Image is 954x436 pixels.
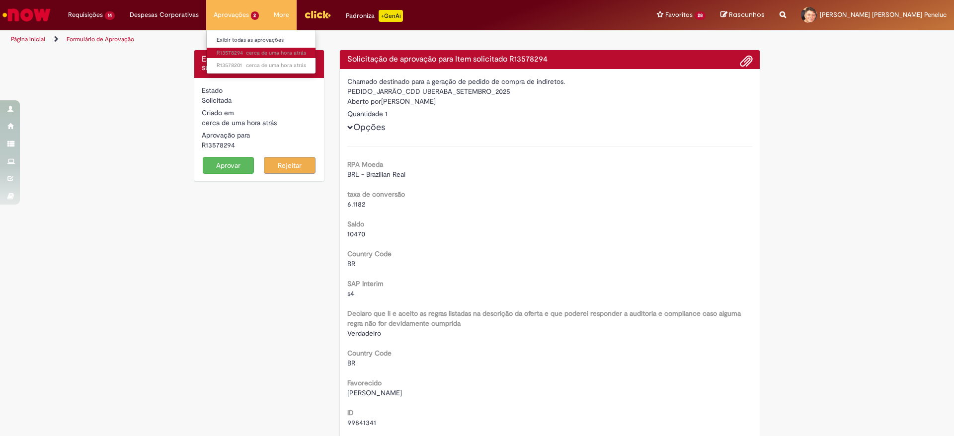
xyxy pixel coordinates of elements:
[695,11,706,20] span: 28
[347,200,365,209] span: 6.1182
[347,86,753,96] div: PEDIDO_JARRÃO_CDD UBERABA_SETEMBRO_2025
[720,10,765,20] a: Rascunhos
[347,96,753,109] div: [PERSON_NAME]
[347,418,376,427] span: 99841341
[346,10,403,22] div: Padroniza
[202,85,223,95] label: Estado
[7,30,629,49] ul: Trilhas de página
[347,109,753,119] div: Quantidade 1
[347,388,402,397] span: [PERSON_NAME]
[217,62,306,70] span: R13578201
[347,329,381,338] span: Verdadeiro
[304,7,331,22] img: click_logo_yellow_360x200.png
[347,170,405,179] span: BRL - Brazilian Real
[347,55,753,64] h4: Solicitação de aprovação para Item solicitado R13578294
[207,48,316,59] a: Aberto R13578294 :
[347,219,364,228] b: Saldo
[206,30,317,74] ul: Aprovações
[347,359,355,367] span: BR
[251,11,259,20] span: 2
[202,140,317,150] div: R13578294
[347,259,355,268] span: BR
[347,229,365,238] span: 10470
[347,249,392,258] b: Country Code
[729,10,765,19] span: Rascunhos
[202,95,317,105] div: Solicitada
[202,118,317,128] div: 29/09/2025 16:46:41
[246,62,306,69] time: 29/09/2025 16:32:17
[347,349,392,358] b: Country Code
[68,10,103,20] span: Requisições
[214,10,249,20] span: Aprovações
[347,76,753,86] div: Chamado destinado para a geração de pedido de compra de indiretos.
[347,309,741,328] b: Declaro que li e aceito as regras listadas na descrição da oferta e que poderei responder a audit...
[67,35,134,43] a: Formulário de Aprovação
[105,11,115,20] span: 14
[202,130,250,140] label: Aprovação para
[202,108,234,118] label: Criado em
[347,378,382,387] b: Favorecido
[207,35,316,46] a: Exibir todas as aprovações
[665,10,693,20] span: Favoritos
[379,10,403,22] p: +GenAi
[202,55,317,73] h4: Este Item solicitado requer a sua aprovação
[202,118,277,127] time: 29/09/2025 16:46:41
[1,5,52,25] img: ServiceNow
[246,49,306,57] span: cerca de uma hora atrás
[347,289,354,298] span: s4
[217,49,306,57] span: R13578294
[264,157,316,174] button: Rejeitar
[347,160,383,169] b: RPA Moeda
[203,157,254,174] button: Aprovar
[202,118,277,127] span: cerca de uma hora atrás
[246,62,306,69] span: cerca de uma hora atrás
[207,60,316,71] a: Aberto R13578201 :
[820,10,947,19] span: [PERSON_NAME] [PERSON_NAME] Peneluc
[347,190,405,199] b: taxa de conversão
[347,279,384,288] b: SAP Interim
[274,10,289,20] span: More
[130,10,199,20] span: Despesas Corporativas
[11,35,45,43] a: Página inicial
[347,408,354,417] b: ID
[347,96,381,106] label: Aberto por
